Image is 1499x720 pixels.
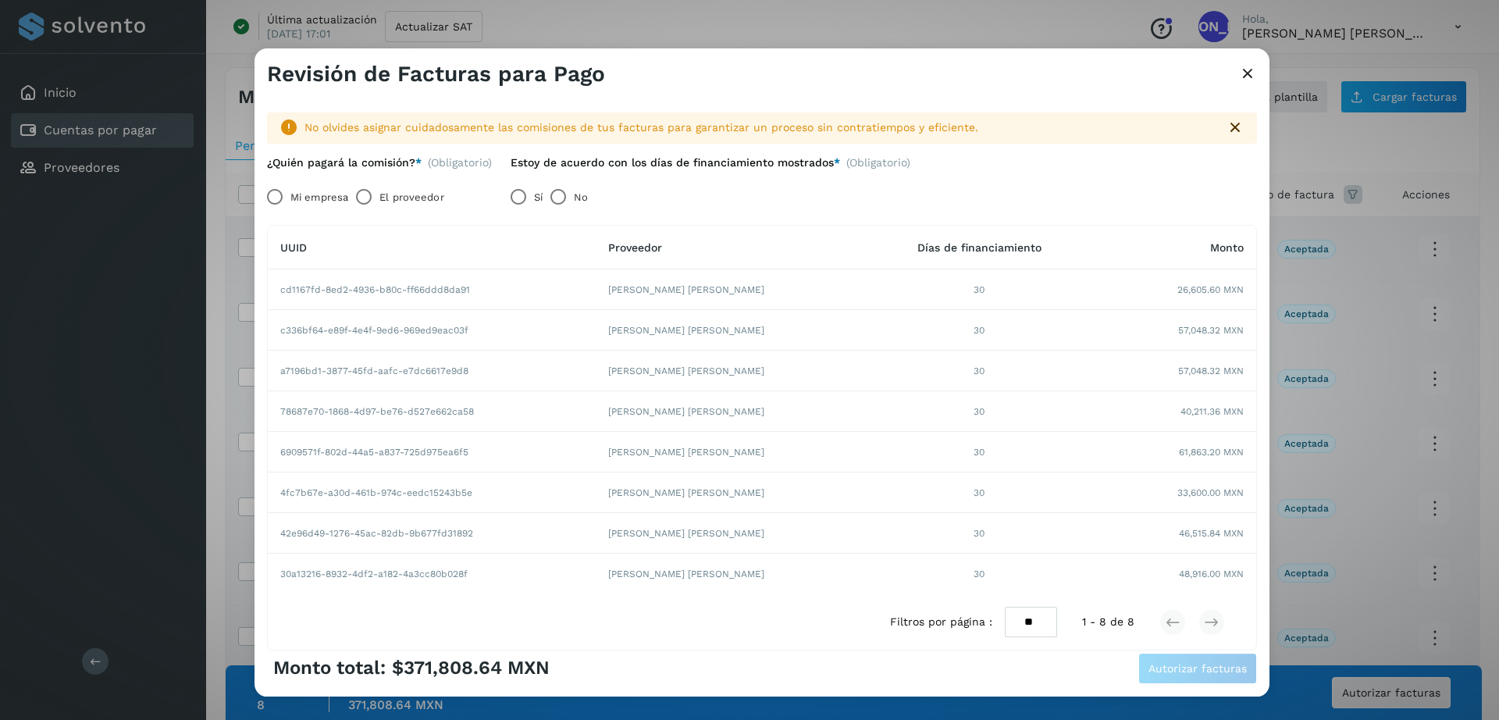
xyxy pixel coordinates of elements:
label: ¿Quién pagará la comisión? [267,156,422,169]
label: No [574,181,588,212]
label: Estoy de acuerdo con los días de financiamiento mostrados [511,156,840,169]
label: Sí [534,181,543,212]
td: 30 [867,269,1091,310]
span: 1 - 8 de 8 [1082,614,1134,630]
td: [PERSON_NAME] [PERSON_NAME] [596,554,867,594]
td: 42e96d49-1276-45ac-82db-9b677fd31892 [268,513,596,554]
td: [PERSON_NAME] [PERSON_NAME] [596,513,867,554]
td: [PERSON_NAME] [PERSON_NAME] [596,269,867,310]
span: UUID [280,241,307,254]
td: 30 [867,391,1091,432]
label: El proveedor [379,181,443,212]
span: 33,600.00 MXN [1177,486,1244,500]
td: 30 [867,310,1091,351]
label: Mi empresa [290,181,348,212]
span: 57,048.32 MXN [1178,323,1244,337]
td: 30 [867,554,1091,594]
span: 40,211.36 MXN [1180,405,1244,419]
td: c336bf64-e89f-4e4f-9ed6-969ed9eac03f [268,310,596,351]
td: 30 [867,513,1091,554]
td: [PERSON_NAME] [PERSON_NAME] [596,351,867,391]
span: Monto [1210,241,1244,254]
span: 57,048.32 MXN [1178,364,1244,378]
span: 61,863.20 MXN [1179,445,1244,459]
td: [PERSON_NAME] [PERSON_NAME] [596,391,867,432]
td: 30 [867,432,1091,472]
span: (Obligatorio) [846,156,910,176]
td: cd1167fd-8ed2-4936-b80c-ff66ddd8da91 [268,269,596,310]
td: a7196bd1-3877-45fd-aafc-e7dc6617e9d8 [268,351,596,391]
span: Días de financiamiento [917,241,1041,254]
span: (Obligatorio) [428,156,492,169]
span: $371,808.64 MXN [392,657,550,679]
span: Proveedor [608,241,662,254]
td: [PERSON_NAME] [PERSON_NAME] [596,310,867,351]
td: 78687e70-1868-4d97-be76-d527e662ca58 [268,391,596,432]
span: Autorizar facturas [1148,663,1247,674]
td: 30 [867,351,1091,391]
h3: Revisión de Facturas para Pago [267,61,605,87]
div: No olvides asignar cuidadosamente las comisiones de tus facturas para garantizar un proceso sin c... [304,119,1213,136]
td: 6909571f-802d-44a5-a837-725d975ea6f5 [268,432,596,472]
td: 4fc7b67e-a30d-461b-974c-eedc15243b5e [268,472,596,513]
td: [PERSON_NAME] [PERSON_NAME] [596,432,867,472]
span: Filtros por página : [890,614,992,630]
span: Monto total: [273,657,386,679]
td: 30 [867,472,1091,513]
span: 48,916.00 MXN [1179,567,1244,581]
span: 26,605.60 MXN [1177,283,1244,297]
span: 46,515.84 MXN [1179,526,1244,540]
td: 30a13216-8932-4df2-a182-4a3cc80b028f [268,554,596,594]
button: Autorizar facturas [1138,653,1257,684]
td: [PERSON_NAME] [PERSON_NAME] [596,472,867,513]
